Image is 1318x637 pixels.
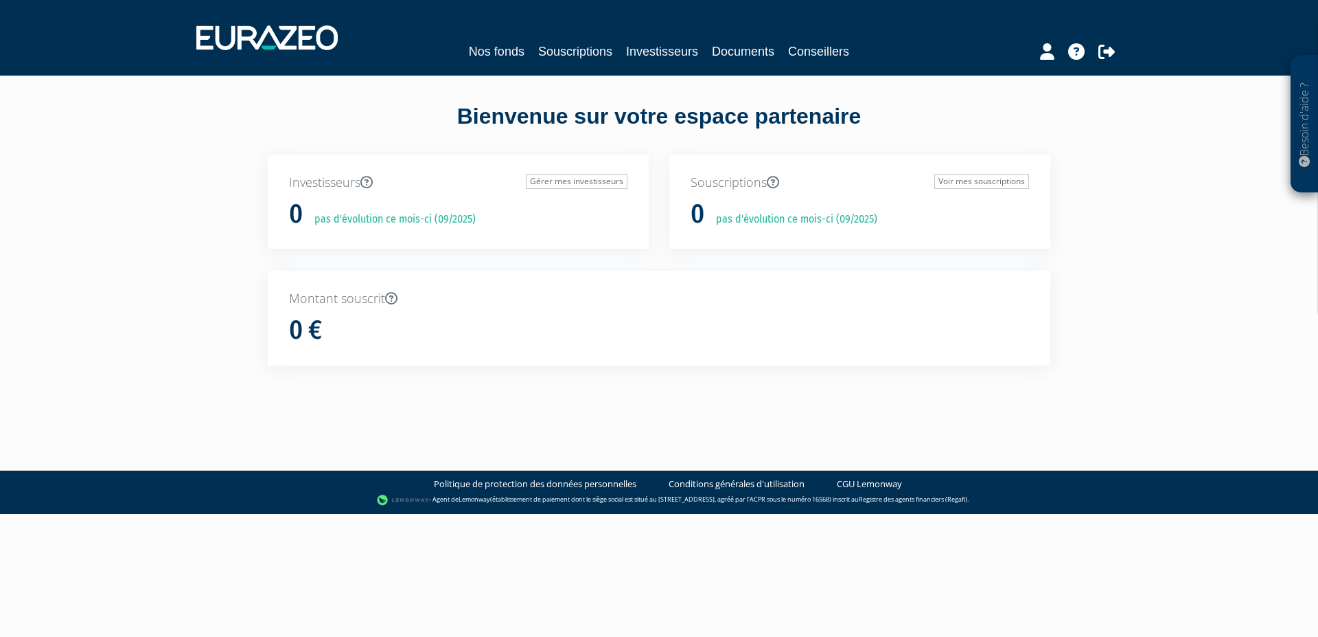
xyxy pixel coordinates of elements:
[859,495,967,504] a: Registre des agents financiers (Regafi)
[706,212,877,227] p: pas d'évolution ce mois-ci (09/2025)
[434,478,636,491] a: Politique de protection des données personnelles
[526,174,627,189] a: Gérer mes investisseurs
[289,174,627,192] p: Investisseurs
[289,200,303,229] h1: 0
[691,200,704,229] h1: 0
[669,478,805,491] a: Conditions générales d'utilisation
[788,42,849,61] a: Conseillers
[712,42,774,61] a: Documents
[837,478,902,491] a: CGU Lemonway
[1297,63,1313,186] p: Besoin d'aide ?
[196,25,338,50] img: 1732889491-logotype_eurazeo_blanc_rvb.png
[289,316,322,345] h1: 0 €
[305,212,476,227] p: pas d'évolution ce mois-ci (09/2025)
[469,42,524,61] a: Nos fonds
[538,42,612,61] a: Souscriptions
[257,101,1061,155] div: Bienvenue sur votre espace partenaire
[377,493,430,507] img: logo-lemonway.png
[934,174,1029,189] a: Voir mes souscriptions
[14,493,1304,507] div: - Agent de (établissement de paiement dont le siège social est situé au [STREET_ADDRESS], agréé p...
[459,495,490,504] a: Lemonway
[691,174,1029,192] p: Souscriptions
[289,290,1029,308] p: Montant souscrit
[626,42,698,61] a: Investisseurs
